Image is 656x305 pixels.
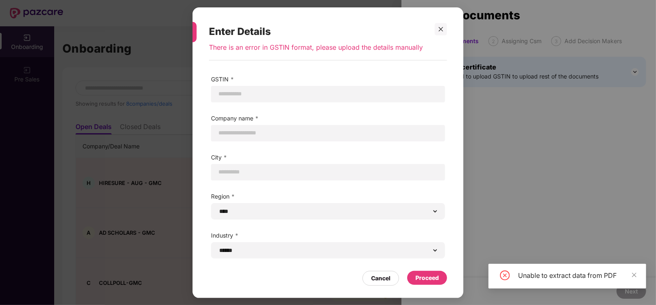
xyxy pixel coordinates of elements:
[415,273,439,282] div: Proceed
[500,270,510,280] span: close-circle
[438,26,444,32] span: close
[631,272,637,278] span: close
[211,74,445,83] label: GSTIN
[371,273,390,282] div: Cancel
[211,192,445,201] label: Region
[518,270,636,280] div: Unable to extract data from PDF
[209,16,427,43] div: Enter Details
[209,42,427,60] div: There is an error in GSTIN format, please upload the details manually
[211,231,445,240] label: Industry
[211,113,445,122] label: Company name
[211,152,445,162] label: City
